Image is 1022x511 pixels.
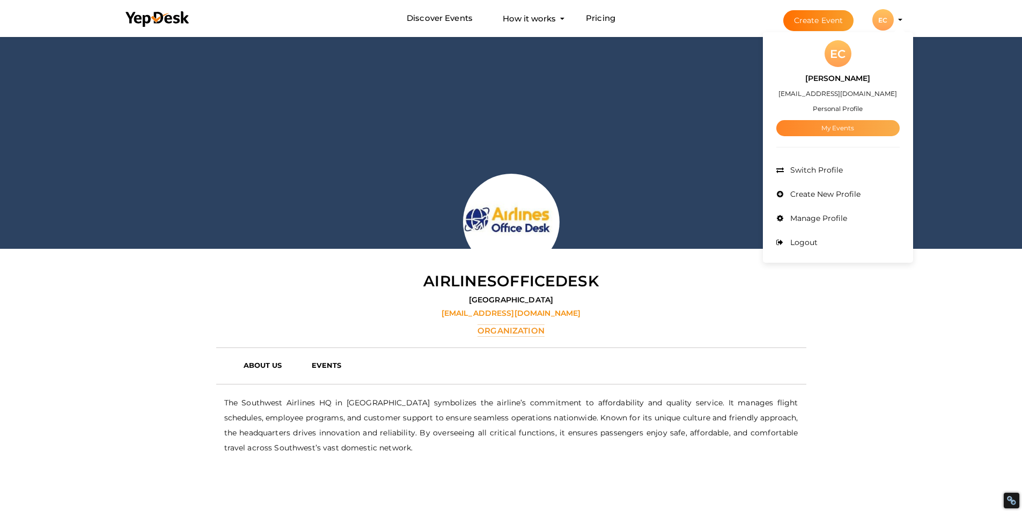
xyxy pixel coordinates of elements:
[423,270,599,292] label: Airlinesofficedesk
[788,213,847,223] span: Manage Profile
[236,357,304,373] a: ABOUT US
[499,9,559,28] button: How it works
[788,189,861,199] span: Create New Profile
[872,9,894,31] div: EC
[1006,495,1017,506] div: Restore Info Box &#10;&#10;NoFollow Info:&#10; META-Robots NoFollow: &#09;true&#10; META-Robots N...
[825,40,851,67] div: EC
[869,9,897,31] button: EC
[442,308,581,319] label: [EMAIL_ADDRESS][DOMAIN_NAME]
[469,294,553,305] label: [GEOGRAPHIC_DATA]
[783,10,854,31] button: Create Event
[304,357,363,373] a: EVENTS
[224,395,798,455] p: The Southwest Airlines HQ in [GEOGRAPHIC_DATA] symbolizes the airline’s commitment to affordabili...
[463,174,560,270] img: A44JZ97Q_normal.jpeg
[776,120,900,136] a: My Events
[872,16,894,24] profile-pic: EC
[477,324,545,337] label: Organization
[788,238,818,247] span: Logout
[586,9,615,28] a: Pricing
[244,361,282,369] b: ABOUT US
[778,87,897,100] label: [EMAIL_ADDRESS][DOMAIN_NAME]
[312,361,342,369] b: EVENTS
[788,165,843,175] span: Switch Profile
[813,105,863,113] small: Personal Profile
[805,72,870,85] label: [PERSON_NAME]
[407,9,473,28] a: Discover Events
